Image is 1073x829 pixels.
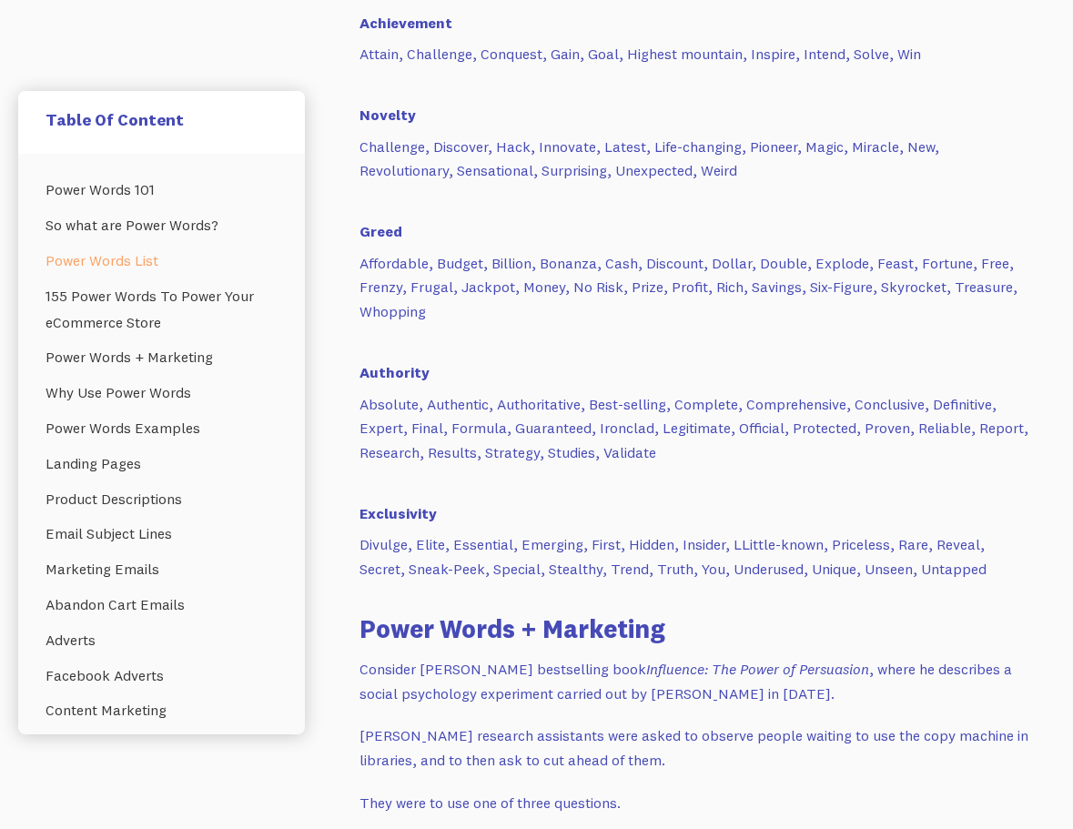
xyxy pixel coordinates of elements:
a: Facebook Adverts [46,658,278,693]
h6: Greed [359,201,1033,242]
p: [PERSON_NAME] research assistants were asked to observe people waiting to use the copy machine in... [359,723,1033,772]
a: Product Descriptions [46,481,278,517]
p: Absolute, Authentic, Authoritative, Best-selling, Complete, Comprehensive, Conclusive, Definitive... [359,392,1033,465]
a: Abandon Cart Emails [46,587,278,622]
a: Power Words 101 [46,172,278,207]
a: So what are Power Words? [46,207,278,243]
h6: Exclusivity [359,483,1033,524]
a: Adverts [46,622,278,658]
h5: Table Of Content [46,109,278,130]
a: Power Words List [46,243,278,278]
a: Power Words + Marketing [46,339,278,375]
a: Why Use Power Words [46,375,278,410]
h3: Power Words + Marketing [359,611,1033,646]
a: Email Subject Lines [46,516,278,551]
p: They were to use one of three questions. [359,791,1033,815]
p: Challenge, Discover, Hack, Innovate, Latest, Life-changing, Pioneer, Magic, Miracle, New, Revolut... [359,135,1033,183]
a: Landing Pages [46,446,278,481]
p: Consider [PERSON_NAME] bestselling book , where he describes a social psychology experiment carri... [359,657,1033,705]
a: Final Powerful Thoughts [46,728,278,763]
em: Influence: The Power of Persuasion [646,660,869,678]
h6: Novelty [359,85,1033,126]
p: Attain, Challenge, Conquest, Gain, Goal, Highest mountain, Inspire, Intend, Solve, Win [359,42,1033,66]
a: Power Words Examples [46,410,278,446]
p: Divulge, Elite, Essential, Emerging, First, Hidden, Insider, LLittle-known, Priceless, Rare, Reve... [359,532,1033,581]
a: Marketing Emails [46,551,278,587]
p: Affordable, Budget, Billion, Bonanza, Cash, Discount, Dollar, Double, Explode, Feast, Fortune, Fr... [359,251,1033,324]
a: 155 Power Words To Power Your eCommerce Store [46,278,278,340]
a: Content Marketing [46,693,278,728]
h6: Authority [359,342,1033,383]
